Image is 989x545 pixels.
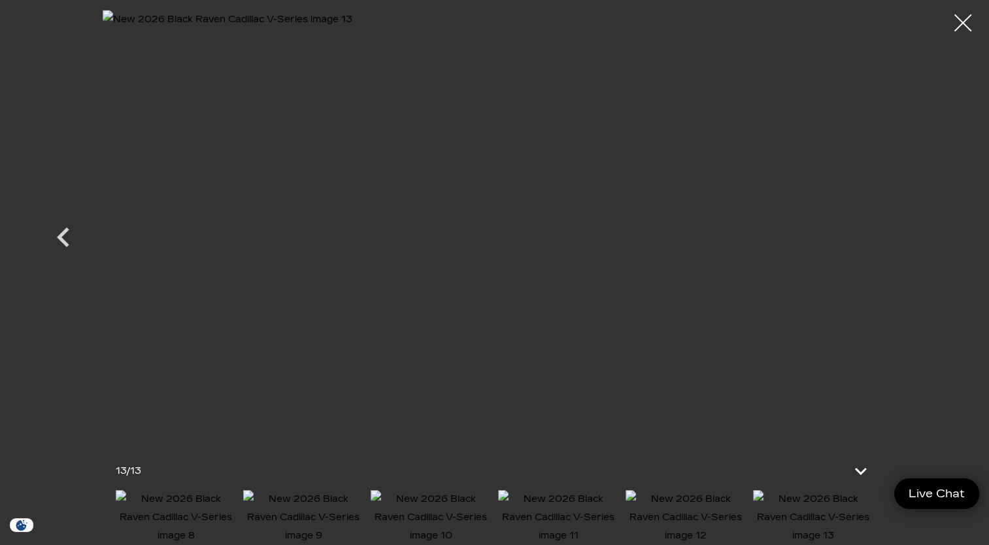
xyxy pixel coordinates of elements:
span: Live Chat [902,486,971,501]
img: New 2026 Black Raven Cadillac V-Series image 12 [626,490,746,545]
span: 13 [130,465,141,476]
section: Click to Open Cookie Consent Modal [7,518,37,532]
span: 13 [116,465,126,476]
a: Live Chat [894,478,979,509]
div: / [116,462,141,480]
img: New 2026 Black Raven Cadillac V-Series image 11 [498,490,619,545]
img: Opt-Out Icon [7,518,37,532]
img: New 2026 Black Raven Cadillac V-Series image 13 [103,10,887,440]
div: Previous [44,211,83,270]
img: New 2026 Black Raven Cadillac V-Series image 8 [116,490,237,545]
img: New 2026 Black Raven Cadillac V-Series image 9 [243,490,364,545]
img: New 2026 Black Raven Cadillac V-Series image 13 [753,490,874,545]
img: New 2026 Black Raven Cadillac V-Series image 10 [371,490,492,545]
